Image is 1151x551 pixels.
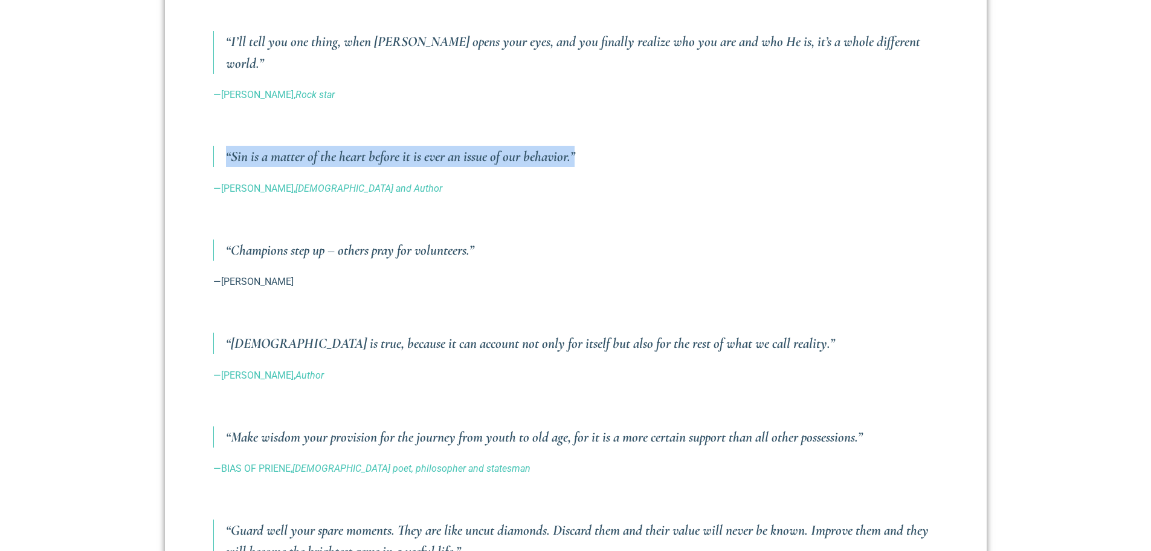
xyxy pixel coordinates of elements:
[226,31,938,73] h3: “I’ll tell you one thing, when [PERSON_NAME] opens your eyes, and you finally realize who you are...
[213,463,530,474] a: —BIAS OF PRIENE,[DEMOGRAPHIC_DATA] poet, philosopher and statesman
[226,426,938,448] h3: “Make wisdom your provision for the journey from youth to old age, for it is a more certain suppo...
[226,240,938,261] h3: “Champions step up – others pray for volunteers.”
[213,275,938,289] p: —[PERSON_NAME]
[213,370,324,381] a: —[PERSON_NAME],Author
[226,333,938,354] h3: “[DEMOGRAPHIC_DATA] is true, because it can account not only for itself but also for the rest of ...
[295,89,335,100] em: Rock star
[295,183,442,194] em: [DEMOGRAPHIC_DATA] and Author
[213,89,335,100] a: —[PERSON_NAME],Rock star
[295,370,324,381] em: Author
[292,463,530,474] em: [DEMOGRAPHIC_DATA] poet, philosopher and statesman
[226,146,938,167] h3: “Sin is a matter of the heart before it is ever an issue of our behavior.”
[213,183,442,194] a: —[PERSON_NAME],[DEMOGRAPHIC_DATA] and Author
